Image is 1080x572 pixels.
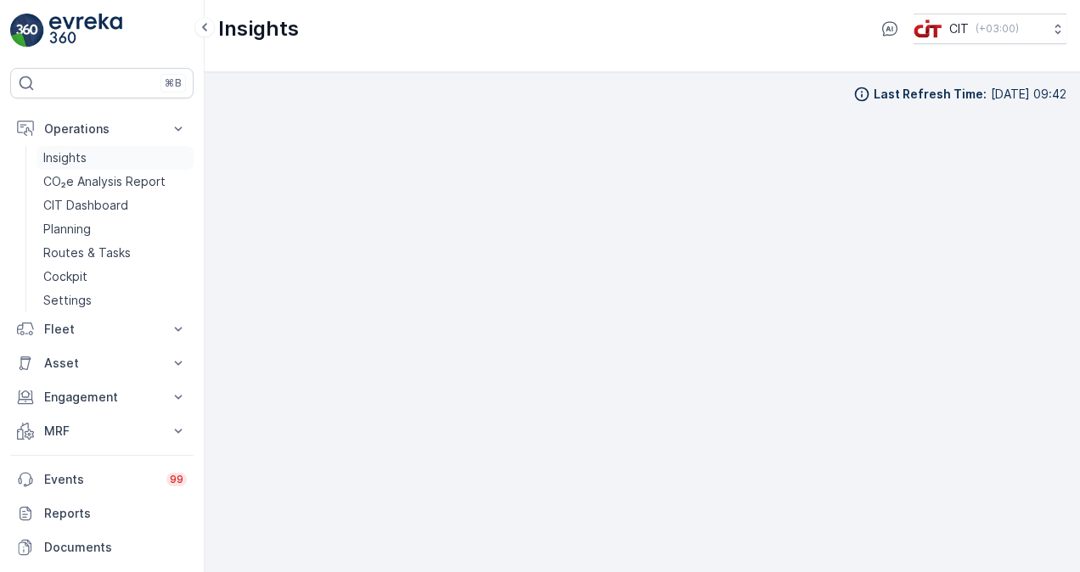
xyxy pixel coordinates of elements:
[170,473,183,486] p: 99
[43,149,87,166] p: Insights
[43,244,131,261] p: Routes & Tasks
[874,86,987,103] p: Last Refresh Time :
[10,496,194,530] a: Reports
[914,20,942,38] img: cit-logo_pOk6rL0.png
[44,355,160,372] p: Asset
[37,265,194,289] a: Cockpit
[49,14,122,48] img: logo_light-DOdMpM7g.png
[10,414,194,448] button: MRF
[44,505,187,522] p: Reports
[10,530,194,564] a: Documents
[976,22,1019,36] p: ( +03:00 )
[43,221,91,238] p: Planning
[44,471,156,488] p: Events
[44,321,160,338] p: Fleet
[43,268,87,285] p: Cockpit
[37,241,194,265] a: Routes & Tasks
[218,15,299,42] p: Insights
[37,170,194,193] a: CO₂e Analysis Report
[37,217,194,241] a: Planning
[10,463,194,496] a: Events99
[44,121,160,137] p: Operations
[37,193,194,217] a: CIT Dashboard
[10,112,194,146] button: Operations
[37,146,194,170] a: Insights
[44,539,187,556] p: Documents
[165,76,182,90] p: ⌘B
[10,312,194,346] button: Fleet
[44,389,160,406] p: Engagement
[44,423,160,440] p: MRF
[10,14,44,48] img: logo
[37,289,194,312] a: Settings
[10,380,194,414] button: Engagement
[10,346,194,380] button: Asset
[43,197,128,214] p: CIT Dashboard
[914,14,1066,44] button: CIT(+03:00)
[43,173,166,190] p: CO₂e Analysis Report
[991,86,1066,103] p: [DATE] 09:42
[43,292,92,309] p: Settings
[949,20,969,37] p: CIT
